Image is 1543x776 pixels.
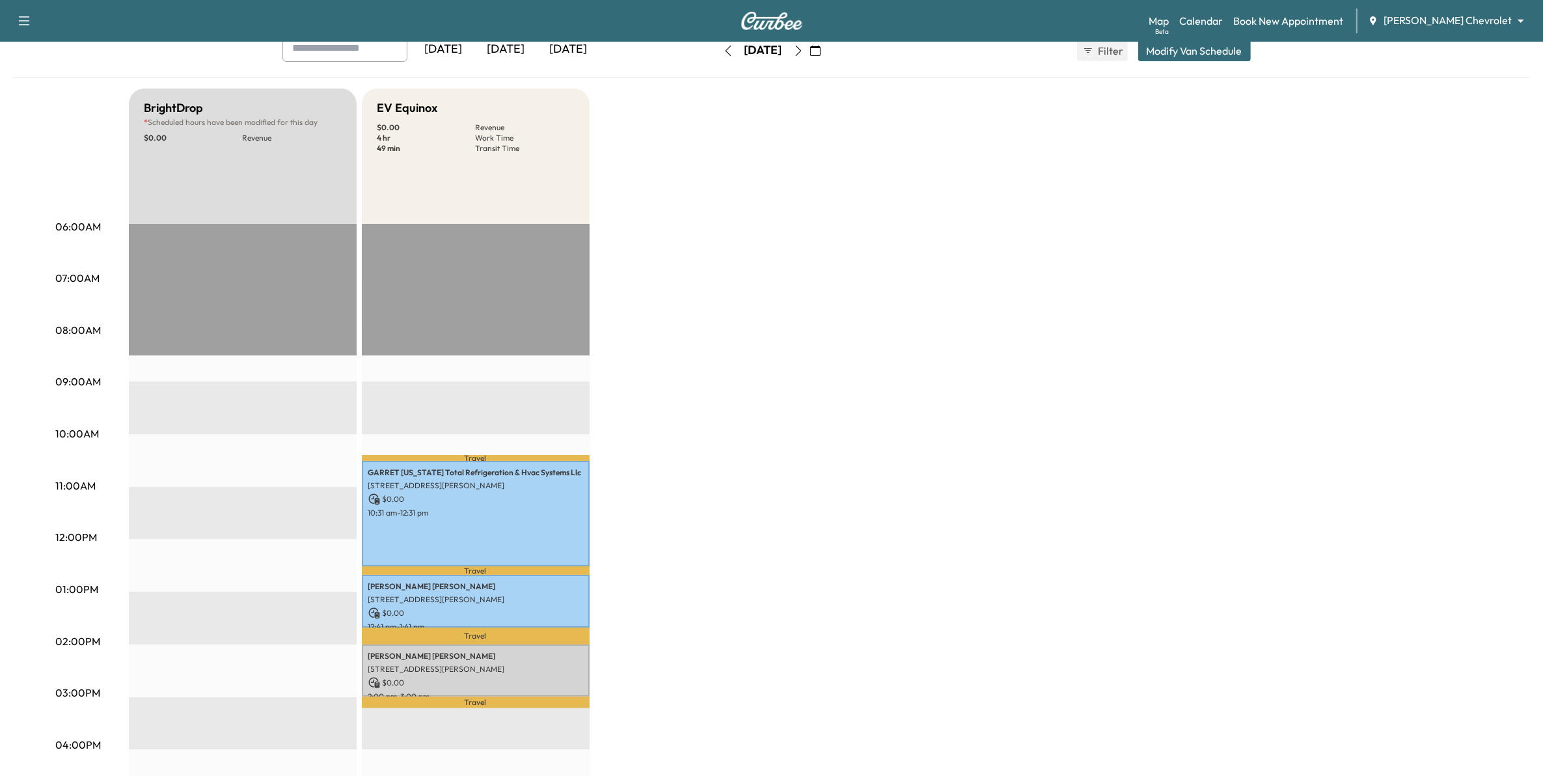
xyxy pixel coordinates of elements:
p: $ 0.00 [377,122,476,133]
p: [STREET_ADDRESS][PERSON_NAME] [368,664,583,674]
p: 11:00AM [56,478,96,493]
span: Filter [1099,43,1122,59]
p: [PERSON_NAME] [PERSON_NAME] [368,651,583,661]
div: [DATE] [744,42,782,59]
p: [STREET_ADDRESS][PERSON_NAME] [368,480,583,491]
p: Work Time [476,133,574,143]
p: 2:00 pm - 3:00 pm [368,691,583,702]
button: Modify Van Schedule [1138,40,1251,61]
p: $ 0.00 [368,607,583,619]
p: $ 0.00 [144,133,243,143]
p: Travel [362,566,590,575]
p: 49 min [377,143,476,154]
p: 10:31 am - 12:31 pm [368,508,583,518]
p: 09:00AM [56,374,102,389]
p: Travel [362,628,590,644]
p: Travel [362,455,590,461]
a: MapBeta [1149,13,1169,29]
a: Book New Appointment [1233,13,1343,29]
p: $ 0.00 [368,677,583,689]
h5: BrightDrop [144,99,204,117]
p: Scheduled hours have been modified for this day [144,117,341,128]
p: Travel [362,697,590,708]
p: 12:41 pm - 1:41 pm [368,622,583,632]
div: [DATE] [475,35,538,64]
h5: EV Equinox [377,99,438,117]
p: [PERSON_NAME] [PERSON_NAME] [368,581,583,592]
p: GARRET [US_STATE] Total Refrigeration & Hvac Systems Llc [368,467,583,478]
p: Revenue [243,133,341,143]
p: 07:00AM [56,270,100,286]
span: [PERSON_NAME] Chevrolet [1384,13,1512,28]
button: Filter [1077,40,1128,61]
p: $ 0.00 [368,493,583,505]
p: Transit Time [476,143,574,154]
div: Beta [1155,27,1169,36]
div: [DATE] [538,35,600,64]
p: 08:00AM [56,322,102,338]
p: 02:00PM [56,633,101,649]
p: 4 hr [377,133,476,143]
div: [DATE] [413,35,475,64]
p: Revenue [476,122,574,133]
p: 03:00PM [56,685,101,700]
p: [STREET_ADDRESS][PERSON_NAME] [368,594,583,605]
p: 06:00AM [56,219,102,234]
img: Curbee Logo [741,12,803,30]
p: 10:00AM [56,426,100,441]
p: 12:00PM [56,529,98,545]
a: Calendar [1179,13,1223,29]
p: 01:00PM [56,581,99,597]
p: 04:00PM [56,737,102,753]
